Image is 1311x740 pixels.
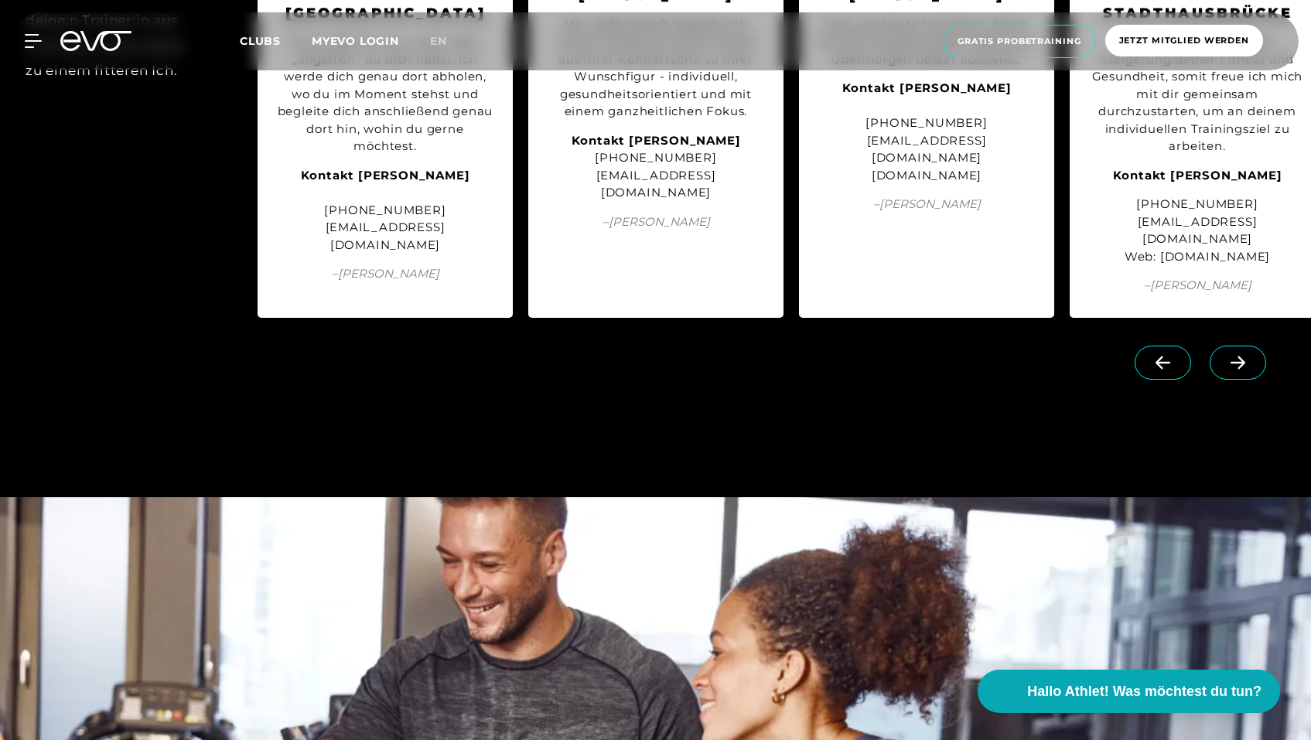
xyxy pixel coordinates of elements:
a: en [430,32,466,50]
span: Clubs [240,34,281,48]
strong: Kontakt [PERSON_NAME] [1113,168,1282,182]
span: – [PERSON_NAME] [818,196,1035,213]
strong: Kontakt [PERSON_NAME] [842,80,1012,95]
button: Hallo Athlet! Was möchtest du tun? [978,670,1280,713]
span: – [PERSON_NAME] [1089,277,1306,295]
span: Hallo Athlet! Was möchtest du tun? [1027,681,1261,702]
span: – [PERSON_NAME] [548,213,764,231]
a: MYEVO LOGIN [312,34,399,48]
div: Mein Fokus liegt auf der Steigerung deiner Fitness und Gesundheit, somit freue ich mich mit dir g... [1089,33,1306,155]
div: [PHONE_NUMBER] [EMAIL_ADDRESS][DOMAIN_NAME] Web: [DOMAIN_NAME] [1089,196,1306,265]
div: [PHONE_NUMBER] [EMAIL_ADDRESS][DOMAIN_NAME] [277,167,493,254]
span: Gratis Probetraining [958,35,1081,48]
div: Es ist egal für wie „unfit" oder „ängstlich" du dich hältst, ich werde dich genau dort abholen, w... [277,33,493,155]
a: Clubs [240,33,312,48]
span: Jetzt Mitglied werden [1119,34,1249,47]
strong: Kontakt [PERSON_NAME] [301,168,470,182]
div: [PHONE_NUMBER] [EMAIL_ADDRESS][DOMAIN_NAME] [DOMAIN_NAME] [818,80,1035,184]
span: – [PERSON_NAME] [277,265,493,283]
a: Gratis Probetraining [938,25,1101,58]
div: [PHONE_NUMBER] [EMAIL_ADDRESS][DOMAIN_NAME] [548,132,764,202]
span: en [430,34,447,48]
strong: Kontakt [PERSON_NAME] [572,133,741,148]
a: Jetzt Mitglied werden [1101,25,1268,58]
